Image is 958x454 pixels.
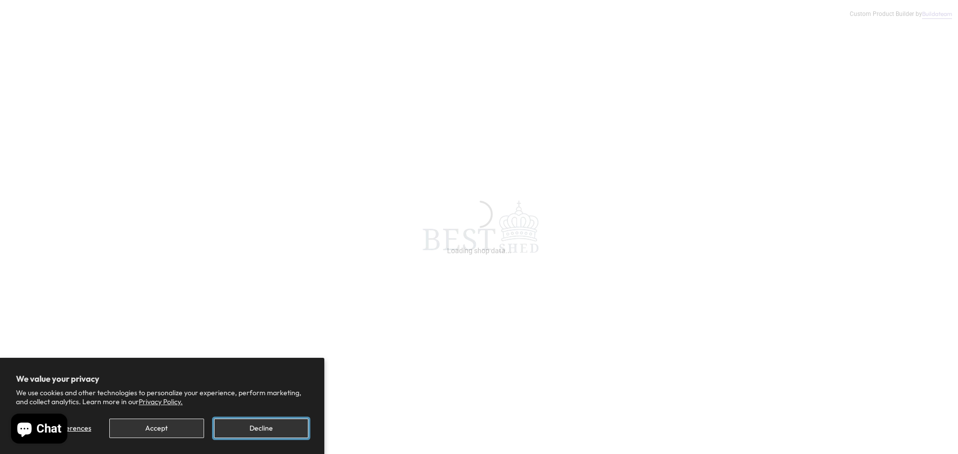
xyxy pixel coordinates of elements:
[214,419,308,438] button: Decline
[8,414,70,446] inbox-online-store-chat: Shopify online store chat
[109,419,204,438] button: Accept
[139,397,183,406] a: Privacy Policy.
[16,388,308,406] p: We use cookies and other technologies to personalize your experience, perform marketing, and coll...
[16,374,308,384] h2: We value your privacy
